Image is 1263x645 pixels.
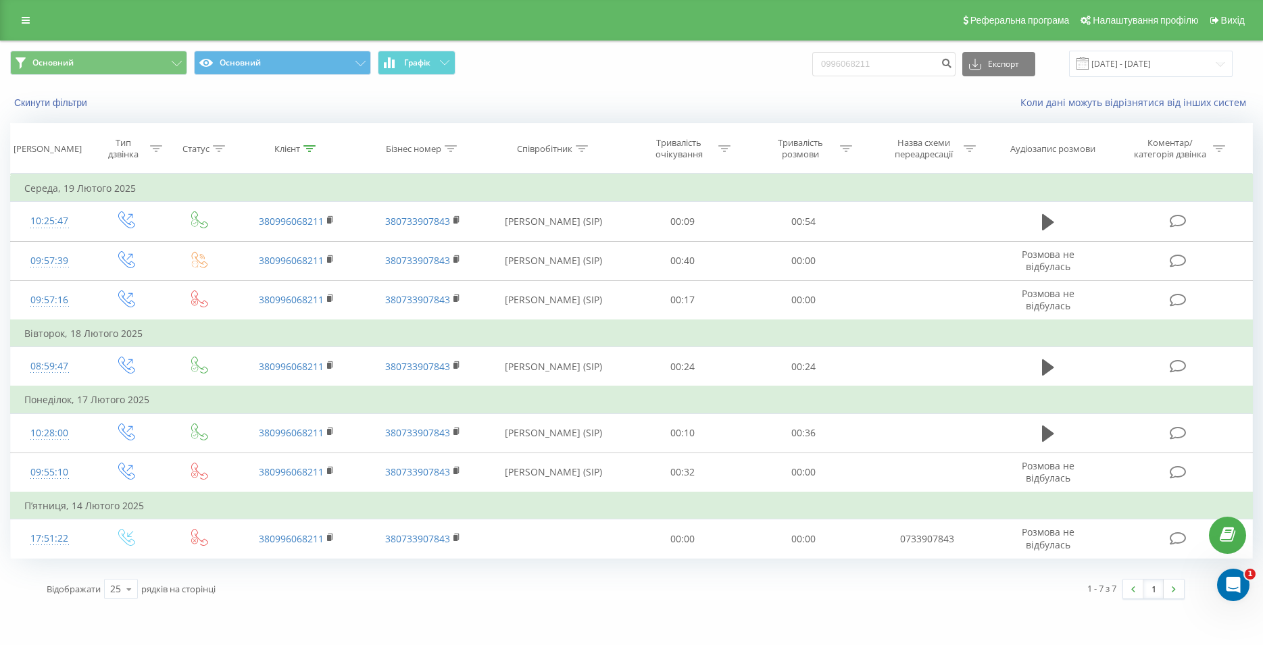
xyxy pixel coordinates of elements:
div: Статус [182,143,209,155]
td: 00:17 [622,280,743,320]
td: [PERSON_NAME] (SIP) [486,453,622,492]
td: 00:09 [622,202,743,241]
span: Відображати [47,583,101,595]
a: 380996068211 [259,293,324,306]
div: 08:59:47 [24,353,74,380]
div: 10:28:00 [24,420,74,446]
td: 00:00 [743,241,864,280]
div: 25 [110,582,121,596]
button: Основний [194,51,371,75]
td: [PERSON_NAME] (SIP) [486,413,622,453]
input: Пошук за номером [812,52,956,76]
td: 0733907843 [864,519,991,559]
span: Основний [32,57,74,68]
span: 1 [1245,569,1256,579]
a: 380996068211 [259,360,324,373]
span: Розмова не відбулась [1022,459,1074,484]
td: [PERSON_NAME] (SIP) [486,241,622,280]
td: [PERSON_NAME] (SIP) [486,202,622,241]
div: Коментар/категорія дзвінка [1131,137,1210,160]
a: 380996068211 [259,215,324,228]
div: 17:51:22 [24,525,74,552]
td: [PERSON_NAME] (SIP) [486,347,622,387]
a: 380733907843 [385,465,450,478]
a: 380733907843 [385,426,450,439]
td: [PERSON_NAME] (SIP) [486,280,622,320]
button: Графік [378,51,455,75]
td: 00:00 [743,519,864,559]
div: Тривалість очікування [643,137,715,160]
td: Середа, 19 Лютого 2025 [11,175,1253,202]
span: Розмова не відбулась [1022,525,1074,550]
span: Налаштування профілю [1093,15,1198,26]
div: [PERSON_NAME] [14,143,82,155]
td: 00:54 [743,202,864,241]
td: 00:40 [622,241,743,280]
a: 380733907843 [385,360,450,373]
div: Аудіозапис розмови [1010,143,1095,155]
td: 00:10 [622,413,743,453]
div: Співробітник [517,143,572,155]
div: Бізнес номер [386,143,441,155]
span: Розмова не відбулась [1022,248,1074,273]
td: 00:00 [743,453,864,492]
div: 10:25:47 [24,208,74,234]
div: Назва схеми переадресації [888,137,960,160]
iframe: Intercom live chat [1217,569,1249,601]
div: Тривалість розмови [764,137,837,160]
div: Тип дзвінка [100,137,147,160]
a: 380733907843 [385,293,450,306]
a: 380996068211 [259,426,324,439]
a: 380733907843 [385,532,450,545]
td: 00:00 [622,519,743,559]
a: 380996068211 [259,465,324,478]
a: 380996068211 [259,254,324,267]
button: Основний [10,51,187,75]
a: 380996068211 [259,532,324,545]
div: Клієнт [274,143,300,155]
div: 1 - 7 з 7 [1087,582,1116,595]
span: рядків на сторінці [141,583,216,595]
div: 09:57:39 [24,248,74,274]
td: 00:00 [743,280,864,320]
td: Понеділок, 17 Лютого 2025 [11,386,1253,413]
button: Скинути фільтри [10,97,94,109]
a: Коли дані можуть відрізнятися вiд інших систем [1020,96,1253,109]
td: 00:32 [622,453,743,492]
a: 1 [1143,579,1164,598]
div: 09:57:16 [24,287,74,313]
td: 00:24 [743,347,864,387]
td: 00:24 [622,347,743,387]
a: 380733907843 [385,254,450,267]
td: 00:36 [743,413,864,453]
span: Розмова не відбулась [1022,287,1074,312]
div: 09:55:10 [24,459,74,486]
span: Вихід [1221,15,1245,26]
a: 380733907843 [385,215,450,228]
span: Реферальна програма [970,15,1070,26]
td: П’ятниця, 14 Лютого 2025 [11,492,1253,519]
td: Вівторок, 18 Лютого 2025 [11,320,1253,347]
button: Експорт [962,52,1035,76]
span: Графік [404,58,430,68]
